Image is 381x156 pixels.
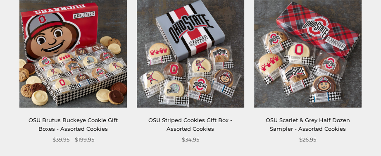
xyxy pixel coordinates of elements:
[148,117,232,132] a: OSU Striped Cookies Gift Box - Assorted Cookies
[299,135,316,144] span: $26.95
[182,135,199,144] span: $34.95
[266,117,350,132] a: OSU Scarlet & Grey Half Dozen Sampler - Assorted Cookies
[29,117,118,132] a: OSU Brutus Buckeye Cookie Gift Boxes - Assorted Cookies
[52,135,94,144] span: $39.95 - $199.95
